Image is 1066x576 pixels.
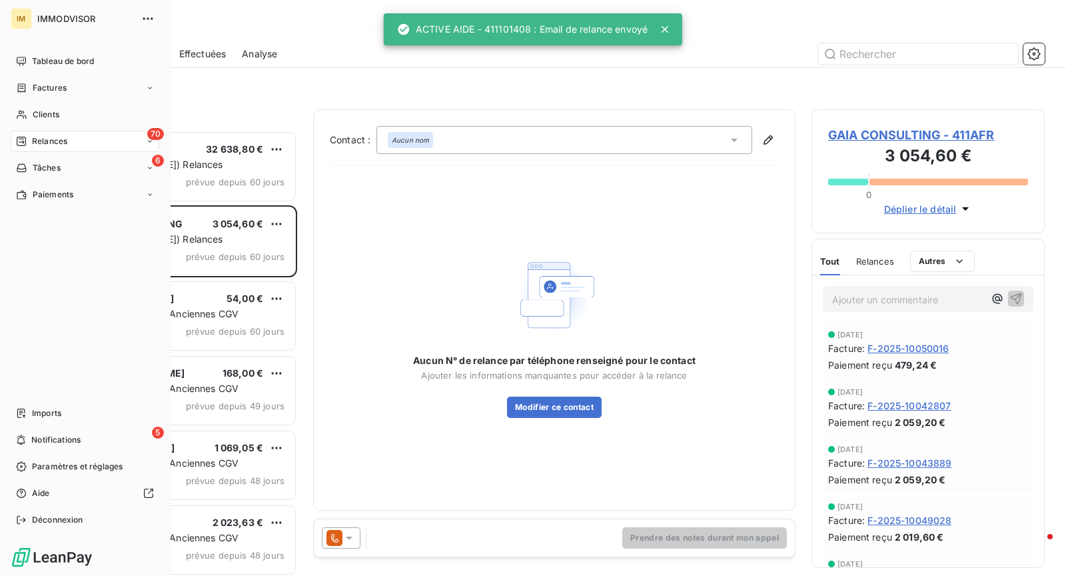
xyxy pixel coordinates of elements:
span: Clients [33,109,59,121]
span: prévue depuis 60 jours [186,326,284,337]
span: [DATE] [837,331,863,339]
span: Aucun N° de relance par téléphone renseigné pour le contact [413,354,696,367]
span: 70 [147,128,164,140]
h3: 3 054,60 € [828,144,1028,171]
span: Ajouter les informations manquantes pour accéder à la relance [421,370,687,381]
div: ACTIVE AIDE - 411101408 : Email de relance envoyé [397,17,648,41]
span: Facture : [828,513,865,527]
span: 6 [152,155,164,167]
span: Factures [33,82,67,94]
span: 54,00 € [227,293,263,304]
span: Analyse [242,47,277,61]
span: F-2025-10042807 [867,399,951,413]
span: Paiements [33,189,73,201]
span: 2 059,20 € [895,415,946,429]
span: Déconnexion [32,514,83,526]
span: F-2025-10050016 [867,341,949,355]
iframe: Intercom live chat [1021,531,1053,563]
span: prévue depuis 48 jours [186,550,284,561]
img: Logo LeanPay [11,547,93,568]
span: Notifications [31,434,81,446]
span: Aide [32,487,50,499]
button: Modifier ce contact [507,397,602,418]
span: [DATE] [837,560,863,568]
span: 1 069,05 € [215,442,264,453]
span: 32 638,80 € [206,143,263,155]
span: Facture : [828,399,865,413]
label: Contact : [330,133,376,147]
span: Tout [820,256,840,267]
span: Paramètres et réglages [32,461,123,473]
span: Paiement reçu [828,530,892,544]
span: 2 023,63 € [213,517,264,528]
span: F-2025-10049028 [867,513,951,527]
span: 3 054,60 € [213,218,264,229]
span: Relances [32,135,67,147]
span: IMMODVISOR [37,13,133,24]
span: Paiement reçu [828,415,892,429]
span: Effectuées [179,47,227,61]
span: 479,24 € [895,358,937,372]
span: Déplier le détail [884,202,957,216]
div: grid [64,131,297,576]
span: F-2025-10043889 [867,456,951,470]
div: IM [11,8,32,29]
span: [DATE] [837,445,863,453]
span: 168,00 € [223,367,263,379]
span: prévue depuis 60 jours [186,177,284,187]
span: Paiement reçu [828,473,892,487]
span: 2 019,60 € [895,530,944,544]
span: Tableau de bord [32,55,94,67]
button: Autres [910,251,975,272]
button: Prendre des notes durant mon appel [622,527,787,549]
span: Facture : [828,341,865,355]
img: Empty state [512,252,597,338]
span: 0 [866,189,871,200]
input: Rechercher [818,43,1018,65]
span: Imports [32,407,61,419]
span: Paiement reçu [828,358,892,372]
span: 5 [152,427,164,439]
button: Déplier le détail [880,201,977,217]
span: [DATE] [837,388,863,396]
span: Facture : [828,456,865,470]
span: GAIA CONSULTING - 411AFR [828,126,1028,144]
span: [DATE] [837,503,863,511]
span: Relances [856,256,894,267]
span: 2 059,20 € [895,473,946,487]
a: Aide [11,483,159,504]
span: prévue depuis 49 jours [186,401,284,411]
span: prévue depuis 60 jours [186,251,284,262]
span: prévue depuis 48 jours [186,475,284,486]
em: Aucun nom [392,135,429,145]
span: Tâches [33,162,61,174]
